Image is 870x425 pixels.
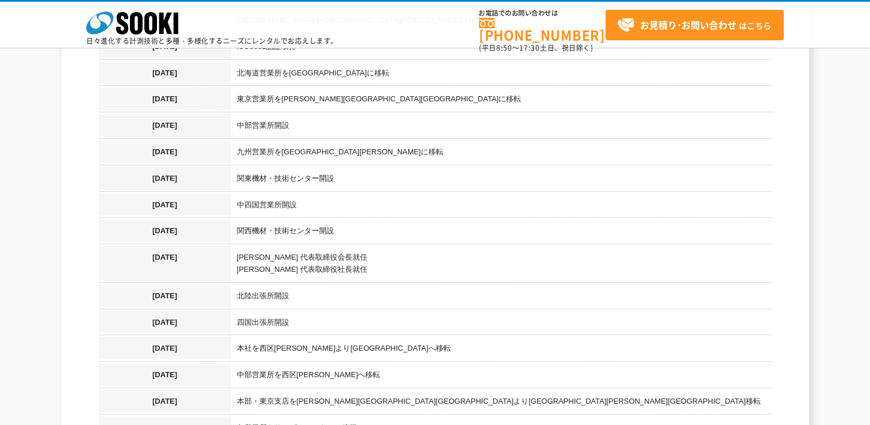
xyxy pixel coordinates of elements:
[479,43,593,53] span: (平日 ～ 土日、祝日除く)
[479,10,605,17] span: お電話でのお問い合わせは
[99,114,231,141] th: [DATE]
[99,88,231,114] th: [DATE]
[231,390,772,416] td: 本部・東京支店を[PERSON_NAME][GEOGRAPHIC_DATA][GEOGRAPHIC_DATA]より[GEOGRAPHIC_DATA][PERSON_NAME][GEOGRAPHI...
[86,37,338,44] p: 日々進化する計測技術と多種・多様化するニーズにレンタルでお応えします。
[99,219,231,246] th: [DATE]
[99,284,231,311] th: [DATE]
[99,141,231,167] th: [DATE]
[605,10,784,40] a: お見積り･お問い合わせはこちら
[231,311,772,337] td: 四国出張所開設
[99,390,231,416] th: [DATE]
[99,311,231,337] th: [DATE]
[617,17,771,34] span: はこちら
[99,363,231,390] th: [DATE]
[231,284,772,311] td: 北陸出張所開設
[231,141,772,167] td: 九州営業所を[GEOGRAPHIC_DATA][PERSON_NAME]に移転
[640,18,737,32] strong: お見積り･お問い合わせ
[231,363,772,390] td: 中部営業所を西区[PERSON_NAME]へ移転
[231,114,772,141] td: 中部営業所開設
[99,246,231,284] th: [DATE]
[99,337,231,363] th: [DATE]
[479,18,605,41] a: [PHONE_NUMBER]
[99,62,231,88] th: [DATE]
[231,193,772,220] td: 中四国営業所開設
[231,246,772,284] td: [PERSON_NAME] 代表取締役会長就任 [PERSON_NAME] 代表取締役社長就任
[231,337,772,363] td: 本社を西区[PERSON_NAME]より[GEOGRAPHIC_DATA]へ移転
[496,43,512,53] span: 8:50
[99,193,231,220] th: [DATE]
[231,88,772,114] td: 東京営業所を[PERSON_NAME][GEOGRAPHIC_DATA][GEOGRAPHIC_DATA]に移転
[231,167,772,193] td: 関東機材・技術センター開設
[231,62,772,88] td: 北海道営業所を[GEOGRAPHIC_DATA]に移転
[231,219,772,246] td: 関西機材・技術センター開設
[99,167,231,193] th: [DATE]
[519,43,540,53] span: 17:30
